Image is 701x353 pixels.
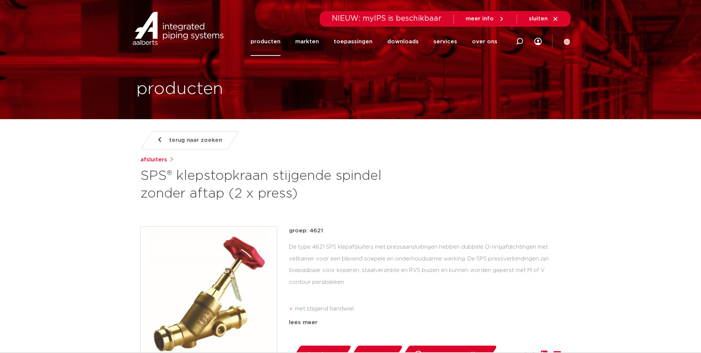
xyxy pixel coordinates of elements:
[433,27,457,56] a: services
[332,15,442,22] span: NIEUW: myIPS is beschikbaar
[466,16,494,21] span: meer info
[140,167,418,203] h1: SPS® klepstopkraan stijgende spindel zonder aftap (2 x press)
[334,27,372,56] a: toepassingen
[140,131,239,149] a: terug naar zoeken
[295,303,561,315] li: met stijgend handwiel
[251,27,280,56] a: producten
[140,155,167,164] a: afsluiters
[251,27,497,56] nav: Menu
[529,16,548,21] span: sluiten
[169,134,222,146] span: terug naar zoeken
[289,241,561,315] div: De type 4621 SPS klepafsluiters met pressaansluitingen hebben dubbele O-ringafdichtingen met vetk...
[387,27,419,56] a: downloads
[472,27,497,56] a: over ons
[466,16,505,22] a: meer info
[289,318,561,327] div: lees meer
[295,27,319,56] a: markten
[295,315,561,327] li: met SPS persaansluiting voor koperen, staalverzinkte en RVS buis
[529,16,559,22] a: sluiten
[289,226,561,235] p: groep: 4621
[136,77,223,101] h1: producten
